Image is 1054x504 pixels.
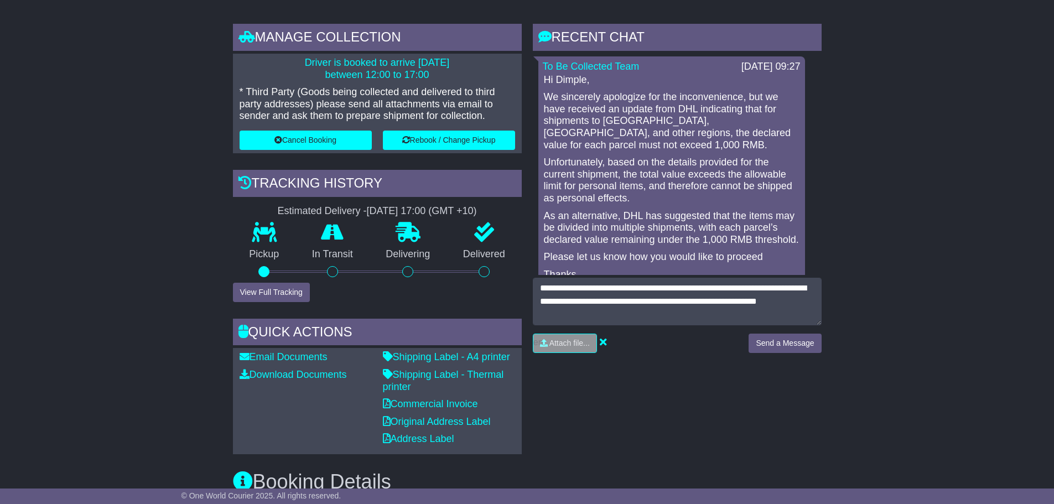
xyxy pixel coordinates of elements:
[240,131,372,150] button: Cancel Booking
[233,283,310,302] button: View Full Tracking
[370,248,447,261] p: Delivering
[741,61,801,73] div: [DATE] 09:27
[544,91,799,151] p: We sincerely apologize for the inconvenience, but we have received an update from DHL indicating ...
[544,210,799,246] p: As an alternative, DHL has suggested that the items may be divided into multiple shipments, with ...
[533,24,822,54] div: RECENT CHAT
[383,433,454,444] a: Address Label
[233,170,522,200] div: Tracking history
[383,416,491,427] a: Original Address Label
[233,248,296,261] p: Pickup
[367,205,477,217] div: [DATE] 17:00 (GMT +10)
[543,61,640,72] a: To Be Collected Team
[233,471,822,493] h3: Booking Details
[240,86,515,122] p: * Third Party (Goods being collected and delivered to third party addresses) please send all atta...
[240,369,347,380] a: Download Documents
[181,491,341,500] span: © One World Courier 2025. All rights reserved.
[233,319,522,349] div: Quick Actions
[749,334,821,353] button: Send a Message
[295,248,370,261] p: In Transit
[383,398,478,409] a: Commercial Invoice
[544,157,799,204] p: Unfortunately, based on the details provided for the current shipment, the total value exceeds th...
[383,351,510,362] a: Shipping Label - A4 printer
[544,269,799,281] p: Thanks,
[544,74,799,86] p: Hi Dimple,
[240,351,328,362] a: Email Documents
[233,24,522,54] div: Manage collection
[233,205,522,217] div: Estimated Delivery -
[544,251,799,263] p: Please let us know how you would like to proceed
[383,131,515,150] button: Rebook / Change Pickup
[383,369,504,392] a: Shipping Label - Thermal printer
[240,57,515,81] p: Driver is booked to arrive [DATE] between 12:00 to 17:00
[446,248,522,261] p: Delivered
